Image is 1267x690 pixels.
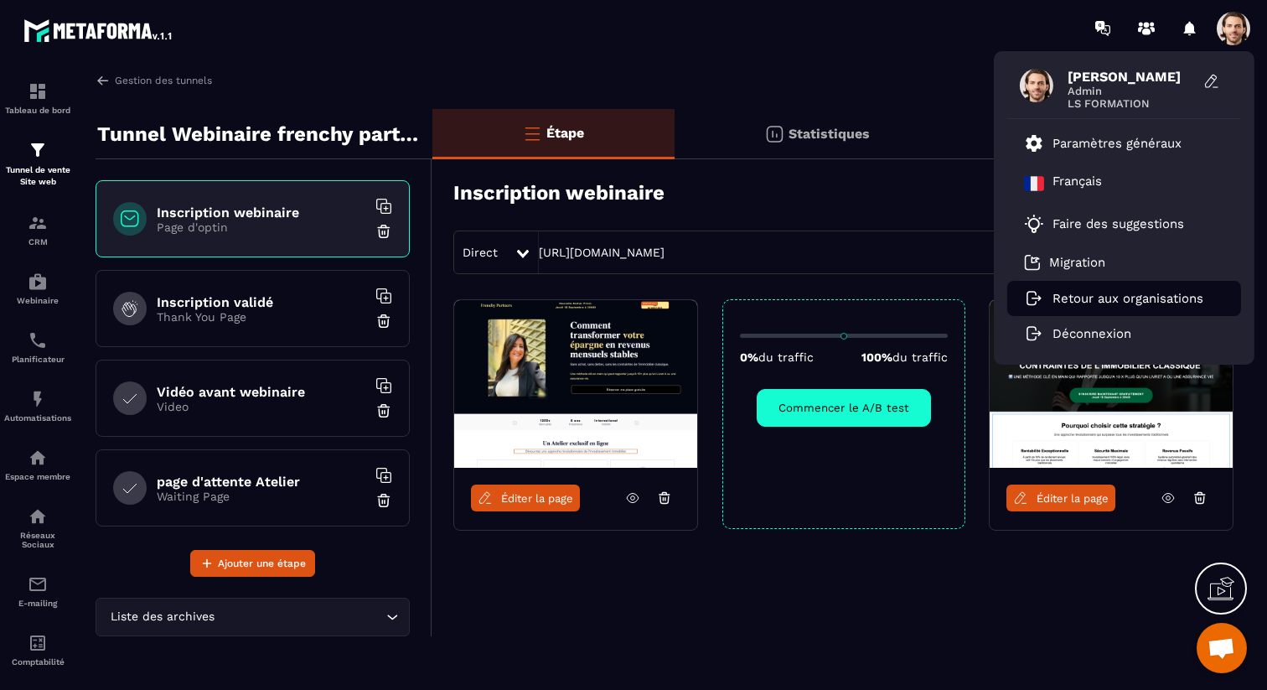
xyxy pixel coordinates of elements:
[740,350,814,364] p: 0%
[1024,133,1182,153] a: Paramètres généraux
[757,389,931,427] button: Commencer le A/B test
[28,140,48,160] img: formation
[4,531,71,549] p: Réseaux Sociaux
[1052,216,1184,231] p: Faire des suggestions
[157,205,366,220] h6: Inscription webinaire
[1049,255,1105,270] p: Migration
[28,81,48,101] img: formation
[157,384,366,400] h6: Vidéo avant webinaire
[96,73,111,88] img: arrow
[375,402,392,419] img: trash
[1052,291,1203,306] p: Retour aux organisations
[789,126,870,142] p: Statistiques
[4,620,71,679] a: accountantaccountantComptabilité
[28,574,48,594] img: email
[96,598,410,636] div: Search for option
[4,657,71,667] p: Comptabilité
[23,15,174,45] img: logo
[4,164,71,188] p: Tunnel de vente Site web
[4,69,71,127] a: formationformationTableau de bord
[218,608,382,626] input: Search for option
[1068,85,1193,97] span: Admin
[861,350,948,364] p: 100%
[4,376,71,435] a: automationsautomationsAutomatisations
[1024,291,1203,306] a: Retour aux organisations
[990,300,1233,468] img: image
[28,389,48,409] img: automations
[1024,254,1105,271] a: Migration
[375,223,392,240] img: trash
[1006,485,1115,511] a: Éditer la page
[28,506,48,527] img: social-network
[157,294,366,310] h6: Inscription validé
[28,213,48,233] img: formation
[1068,97,1193,110] span: LS FORMATION
[4,296,71,305] p: Webinaire
[1024,214,1203,234] a: Faire des suggestions
[4,318,71,376] a: schedulerschedulerPlanificateur
[4,200,71,259] a: formationformationCRM
[1052,174,1102,194] p: Français
[375,492,392,509] img: trash
[218,555,306,572] span: Ajouter une étape
[4,599,71,608] p: E-mailing
[28,633,48,653] img: accountant
[4,237,71,246] p: CRM
[1037,492,1109,505] span: Éditer la page
[28,272,48,292] img: automations
[4,494,71,562] a: social-networksocial-networkRéseaux Sociaux
[539,246,665,259] a: [URL][DOMAIN_NAME]
[106,608,218,626] span: Liste des archives
[4,562,71,620] a: emailemailE-mailing
[157,220,366,234] p: Page d'optin
[764,124,784,144] img: stats.20deebd0.svg
[546,125,584,141] p: Étape
[157,310,366,324] p: Thank You Page
[453,181,665,205] h3: Inscription webinaire
[1068,69,1193,85] span: [PERSON_NAME]
[4,413,71,423] p: Automatisations
[157,474,366,490] h6: page d'attente Atelier
[758,350,814,364] span: du traffic
[463,246,498,259] span: Direct
[4,472,71,481] p: Espace membre
[892,350,948,364] span: du traffic
[157,400,366,413] p: Video
[190,550,315,577] button: Ajouter une étape
[522,123,542,143] img: bars-o.4a397970.svg
[375,313,392,329] img: trash
[471,485,580,511] a: Éditer la page
[96,73,212,88] a: Gestion des tunnels
[4,127,71,200] a: formationformationTunnel de vente Site web
[4,106,71,115] p: Tableau de bord
[4,259,71,318] a: automationsautomationsWebinaire
[4,435,71,494] a: automationsautomationsEspace membre
[97,117,420,151] p: Tunnel Webinaire frenchy partners
[4,355,71,364] p: Planificateur
[28,448,48,468] img: automations
[1052,136,1182,151] p: Paramètres généraux
[28,330,48,350] img: scheduler
[501,492,573,505] span: Éditer la page
[157,490,366,503] p: Waiting Page
[454,300,697,468] img: image
[1052,326,1131,341] p: Déconnexion
[1197,623,1247,673] a: Ouvrir le chat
